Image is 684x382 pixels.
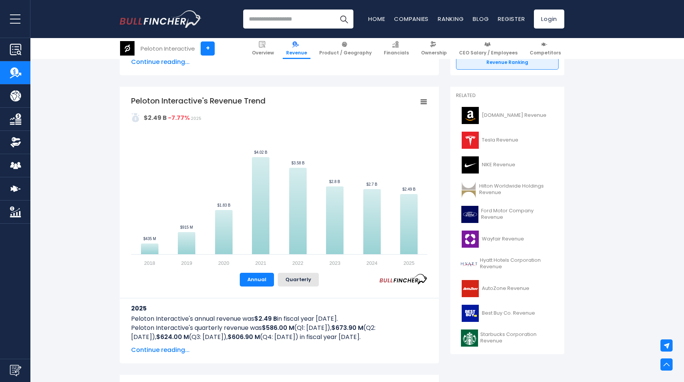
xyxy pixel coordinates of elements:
[456,253,559,274] a: Hyatt Hotels Corporation Revenue
[262,323,294,332] b: $586.00 M
[156,333,189,341] b: $624.00 M
[402,187,416,191] text: $2.49 B
[366,182,377,186] text: $2.7 B
[131,95,266,106] tspan: Peloton Interactive's Revenue Trend
[461,231,480,248] img: W logo
[292,260,303,266] text: 2022
[144,113,167,122] strong: $2.49 B
[461,305,480,322] img: BBY logo
[131,323,427,342] p: Peloton Interactive's quarterly revenue was (Q1: [DATE]), (Q2: [DATE]), (Q3: [DATE]), (Q4: [DATE]...
[278,273,319,286] button: Quarterly
[291,161,305,165] text: $3.58 B
[334,10,353,29] button: Search
[249,38,277,59] a: Overview
[456,38,521,59] a: CEO Salary / Employees
[180,225,193,229] text: $915 M
[459,50,518,56] span: CEO Salary / Employees
[131,314,427,323] p: Peloton Interactive's annual revenue was in fiscal year [DATE].
[144,260,155,266] text: 2018
[283,38,310,59] a: Revenue
[461,156,480,173] img: NKE logo
[131,57,427,67] span: Continue reading...
[131,113,140,122] img: addasd
[131,304,427,313] h3: 2025
[240,273,274,286] button: Annual
[461,132,480,149] img: TSLA logo
[473,15,489,23] a: Blog
[143,237,156,241] text: $435 M
[456,328,559,349] a: Starbucks Corporation Revenue
[461,255,478,272] img: H logo
[368,15,385,23] a: Home
[181,260,192,266] text: 2019
[418,38,450,59] a: Ownership
[456,92,559,99] p: Related
[461,280,480,297] img: AZO logo
[131,95,427,267] svg: Peloton Interactive's Revenue Trend
[252,50,274,56] span: Overview
[456,55,559,70] a: Revenue Ranking
[120,10,202,28] img: Bullfincher logo
[404,260,415,266] text: 2025
[456,303,559,324] a: Best Buy Co. Revenue
[319,50,372,56] span: Product / Geography
[228,333,260,341] b: $606.90 M
[191,116,201,121] span: 2025
[366,260,377,266] text: 2024
[498,15,525,23] a: Register
[534,10,564,29] a: Login
[461,206,479,223] img: F logo
[456,130,559,151] a: Tesla Revenue
[530,50,561,56] span: Competitors
[438,15,464,23] a: Ranking
[329,180,340,184] text: $2.8 B
[331,323,363,332] b: $673.90 M
[461,329,478,347] img: SBUX logo
[254,150,268,154] text: $4.02 B
[201,41,215,56] a: +
[10,137,21,148] img: Ownership
[120,10,201,28] a: Go to homepage
[526,38,564,59] a: Competitors
[217,203,231,207] text: $1.83 B
[394,15,429,23] a: Companies
[120,41,135,56] img: PTON logo
[329,260,340,266] text: 2023
[456,229,559,250] a: Wayfair Revenue
[286,50,307,56] span: Revenue
[380,38,412,59] a: Financials
[456,154,559,175] a: NIKE Revenue
[384,50,409,56] span: Financials
[456,204,559,225] a: Ford Motor Company Revenue
[456,278,559,299] a: AutoZone Revenue
[456,179,559,200] a: Hilton Worldwide Holdings Revenue
[316,38,375,59] a: Product / Geography
[131,345,427,355] span: Continue reading...
[218,260,229,266] text: 2020
[421,50,447,56] span: Ownership
[461,107,480,124] img: AMZN logo
[254,314,277,323] b: $2.49 B
[168,113,190,122] strong: -7.77%
[456,105,559,126] a: [DOMAIN_NAME] Revenue
[255,260,266,266] text: 2021
[141,44,195,53] div: Peloton Interactive
[461,181,477,198] img: HLT logo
